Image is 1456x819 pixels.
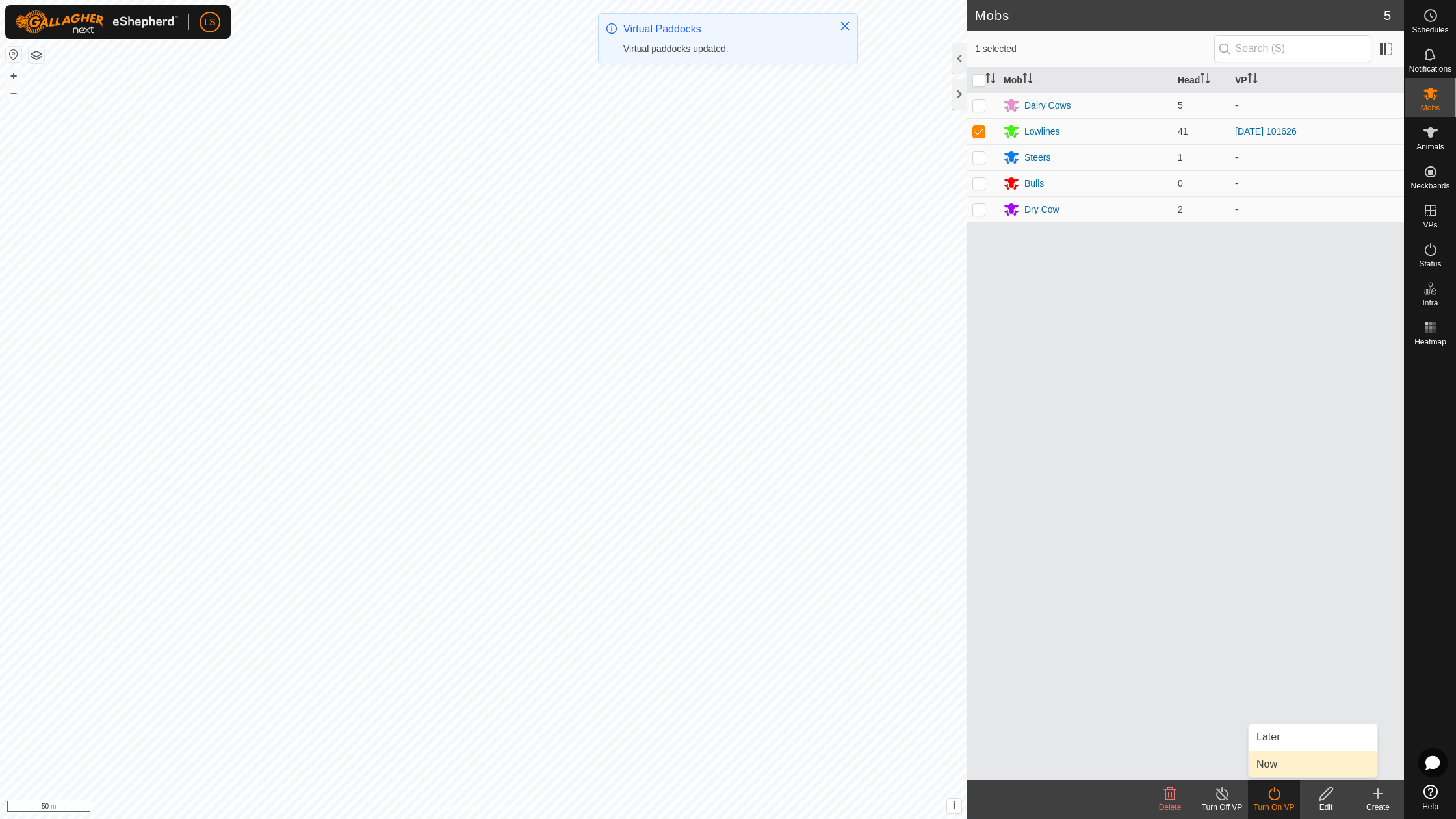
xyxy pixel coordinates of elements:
[985,75,996,85] p-sorticon: Activate to sort
[1024,177,1044,190] div: Bulls
[998,68,1173,93] th: Mob
[6,47,21,62] button: Reset Map
[1230,144,1404,170] td: -
[497,802,535,814] a: Contact Us
[1410,182,1449,190] span: Neckbands
[1178,204,1183,214] span: 2
[6,85,21,101] button: –
[1022,75,1033,85] p-sorticon: Activate to sort
[1352,801,1404,813] div: Create
[432,802,481,814] a: Privacy Policy
[1178,100,1183,110] span: 5
[1159,803,1182,812] span: Delete
[975,42,1214,56] span: 1 selected
[1247,75,1258,85] p-sorticon: Activate to sort
[1024,99,1071,112] div: Dairy Cows
[1200,75,1210,85] p-sorticon: Activate to sort
[1419,260,1441,268] span: Status
[1423,221,1437,229] span: VPs
[1024,151,1050,164] div: Steers
[1412,26,1448,34] span: Schedules
[1409,65,1451,73] span: Notifications
[1300,801,1352,813] div: Edit
[1178,152,1183,162] span: 1
[623,21,826,37] div: Virtual Paddocks
[1178,178,1183,188] span: 0
[6,68,21,84] button: +
[1249,751,1377,777] li: Now
[1230,196,1404,222] td: -
[1196,801,1248,813] div: Turn Off VP
[1024,203,1059,216] div: Dry Cow
[16,10,178,34] img: Gallagher Logo
[1214,35,1371,62] input: Search (S)
[1024,125,1059,138] div: Lowlines
[1230,68,1404,93] th: VP
[1248,801,1300,813] div: Turn On VP
[1235,126,1297,136] a: [DATE] 101626
[1414,338,1446,346] span: Heatmap
[1249,724,1377,750] li: Later
[1405,779,1456,816] a: Help
[623,42,826,56] div: Virtual paddocks updated.
[1421,104,1440,112] span: Mobs
[1173,68,1230,93] th: Head
[1422,299,1438,307] span: Infra
[1178,126,1188,136] span: 41
[1256,757,1277,772] span: Now
[1422,803,1438,811] span: Help
[29,47,44,63] button: Map Layers
[1230,170,1404,196] td: -
[975,8,1384,23] h2: Mobs
[1230,92,1404,118] td: -
[1256,729,1280,745] span: Later
[953,800,955,811] span: i
[1416,143,1444,151] span: Animals
[836,17,854,35] button: Close
[1384,6,1391,25] span: 5
[204,16,215,29] span: LS
[947,799,961,813] button: i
